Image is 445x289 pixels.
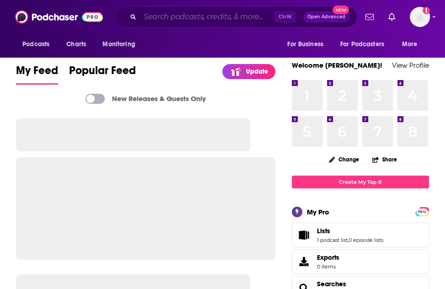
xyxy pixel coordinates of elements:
span: More [402,38,418,51]
div: Search podcasts, credits, & more... [115,6,357,27]
button: open menu [16,36,61,53]
input: Search podcasts, credits, & more... [140,10,274,24]
p: Update [246,68,268,75]
a: Lists [295,229,313,241]
a: My Feed [16,64,58,85]
a: Welcome [PERSON_NAME]! [292,61,382,70]
span: Lists [292,223,429,247]
button: Open AdvancedNew [303,11,349,22]
button: Share [372,150,397,168]
span: Exports [317,253,339,262]
a: Show notifications dropdown [385,9,399,25]
a: Show notifications dropdown [362,9,377,25]
a: Exports [292,249,429,274]
span: New [332,5,349,14]
span: Popular Feed [69,64,136,83]
span: My Feed [16,64,58,83]
svg: Add a profile image [423,7,430,14]
a: 1 podcast list [317,237,348,243]
a: Update [222,64,275,79]
a: PRO [417,208,428,214]
a: View Profile [392,61,429,70]
a: Searches [317,280,346,288]
a: Lists [317,227,383,235]
a: New Releases & Guests Only [86,94,206,104]
button: open menu [334,36,397,53]
span: Monitoring [102,38,135,51]
span: 0 items [317,263,339,270]
span: Charts [66,38,86,51]
span: Podcasts [22,38,49,51]
button: open menu [96,36,147,53]
span: Logged in as Trent121 [410,7,430,27]
button: Show profile menu [410,7,430,27]
button: open menu [396,36,429,53]
span: Open Advanced [307,15,345,19]
span: Ctrl K [274,11,296,23]
img: Podchaser - Follow, Share and Rate Podcasts [15,8,103,26]
img: User Profile [410,7,430,27]
span: Exports [295,255,313,268]
button: Change [323,154,365,165]
span: Lists [317,227,330,235]
span: PRO [417,209,428,215]
a: Create My Top 8 [292,176,429,188]
div: My Pro [307,208,329,216]
a: 0 episode lists [348,237,383,243]
span: , [348,237,348,243]
a: Popular Feed [69,64,136,85]
span: For Business [287,38,323,51]
span: For Podcasters [340,38,384,51]
a: Charts [60,36,91,53]
button: open menu [281,36,335,53]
